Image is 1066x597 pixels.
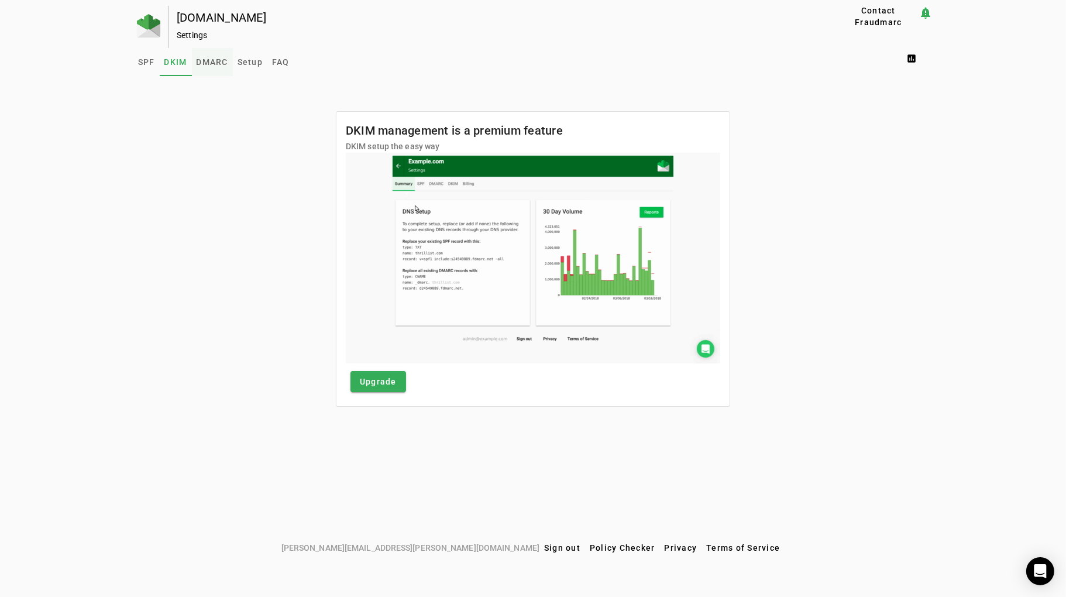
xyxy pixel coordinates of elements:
button: Sign out [539,537,585,558]
mat-card-subtitle: DKIM setup the easy way [346,140,563,153]
span: Sign out [544,543,580,553]
img: dkim.gif [346,153,720,363]
span: SPF [138,58,155,66]
mat-card-title: DKIM management is a premium feature [346,121,563,140]
span: DMARC [197,58,228,66]
mat-icon: notification_important [919,6,933,20]
a: Setup [233,48,267,76]
span: DKIM [164,58,187,66]
a: SPF [133,48,160,76]
button: Policy Checker [585,537,660,558]
div: Open Intercom Messenger [1026,557,1054,585]
span: Privacy [665,543,697,553]
span: Setup [238,58,263,66]
a: DKIM [160,48,192,76]
span: Terms of Service [706,543,780,553]
button: Contact Fraudmarc [838,6,919,27]
div: [DOMAIN_NAME] [177,12,801,23]
a: DMARC [192,48,233,76]
span: Policy Checker [590,543,655,553]
a: FAQ [267,48,294,76]
div: Settings [177,29,801,41]
span: Contact Fraudmarc [843,5,914,28]
button: Upgrade [350,371,406,392]
span: Upgrade [360,376,397,387]
button: Terms of Service [702,537,785,558]
img: Fraudmarc Logo [137,14,160,37]
span: FAQ [272,58,290,66]
button: Privacy [660,537,702,558]
span: [PERSON_NAME][EMAIL_ADDRESS][PERSON_NAME][DOMAIN_NAME] [281,541,539,554]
